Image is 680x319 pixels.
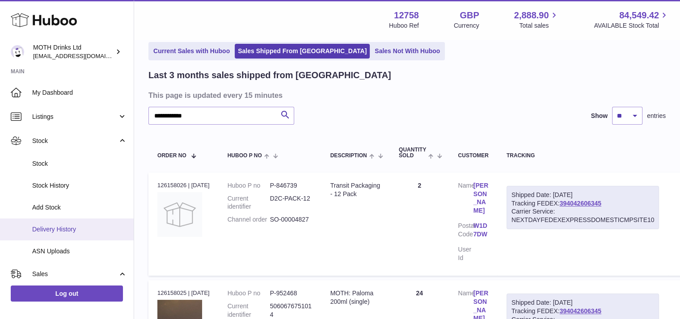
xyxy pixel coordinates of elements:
[394,9,419,21] strong: 12758
[148,69,391,81] h2: Last 3 months sales shipped from [GEOGRAPHIC_DATA]
[32,225,127,234] span: Delivery History
[235,44,370,59] a: Sales Shipped From [GEOGRAPHIC_DATA]
[519,21,559,30] span: Total sales
[399,147,426,159] span: Quantity Sold
[228,153,262,159] span: Huboo P no
[560,307,601,315] a: 394042606345
[473,181,489,215] a: [PERSON_NAME]
[372,44,443,59] a: Sales Not With Huboo
[32,181,127,190] span: Stock History
[591,112,608,120] label: Show
[32,88,127,97] span: My Dashboard
[270,289,313,298] dd: P-952468
[560,200,601,207] a: 394042606345
[511,207,654,224] div: Carrier Service: NEXTDAYFEDEXEXPRESSDOMESTICMPSITE10
[514,9,549,21] span: 2,888.90
[32,247,127,256] span: ASN Uploads
[33,52,131,59] span: [EMAIL_ADDRESS][DOMAIN_NAME]
[270,181,313,190] dd: P-846739
[157,153,186,159] span: Order No
[228,181,270,190] dt: Huboo P no
[458,222,473,241] dt: Postal Code
[270,194,313,211] dd: D2C-PACK-12
[454,21,479,30] div: Currency
[32,137,118,145] span: Stock
[473,222,489,239] a: W1D 7DW
[647,112,666,120] span: entries
[157,181,210,189] div: 126158026 | [DATE]
[32,159,127,168] span: Stock
[389,21,419,30] div: Huboo Ref
[32,203,127,212] span: Add Stock
[32,270,118,278] span: Sales
[228,289,270,298] dt: Huboo P no
[594,21,669,30] span: AVAILABLE Stock Total
[150,44,233,59] a: Current Sales with Huboo
[458,181,473,218] dt: Name
[270,215,313,224] dd: SO-00004827
[148,90,663,100] h3: This page is updated every 15 minutes
[390,172,449,276] td: 2
[514,9,559,30] a: 2,888.90 Total sales
[458,245,473,262] dt: User Id
[330,181,381,198] div: Transit Packaging - 12 Pack
[458,153,488,159] div: Customer
[594,9,669,30] a: 84,549.42 AVAILABLE Stock Total
[157,192,202,237] img: no-photo.jpg
[157,289,210,297] div: 126158025 | [DATE]
[330,153,367,159] span: Description
[507,186,659,230] div: Tracking FEDEX:
[32,113,118,121] span: Listings
[228,215,270,224] dt: Channel order
[33,43,114,60] div: MOTH Drinks Ltd
[270,302,313,319] dd: 5060676751014
[11,45,24,59] img: orders@mothdrinks.com
[11,285,123,302] a: Log out
[511,191,654,199] div: Shipped Date: [DATE]
[330,289,381,306] div: MOTH: Paloma 200ml (single)
[228,302,270,319] dt: Current identifier
[619,9,659,21] span: 84,549.42
[511,298,654,307] div: Shipped Date: [DATE]
[228,194,270,211] dt: Current identifier
[460,9,479,21] strong: GBP
[507,153,659,159] div: Tracking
